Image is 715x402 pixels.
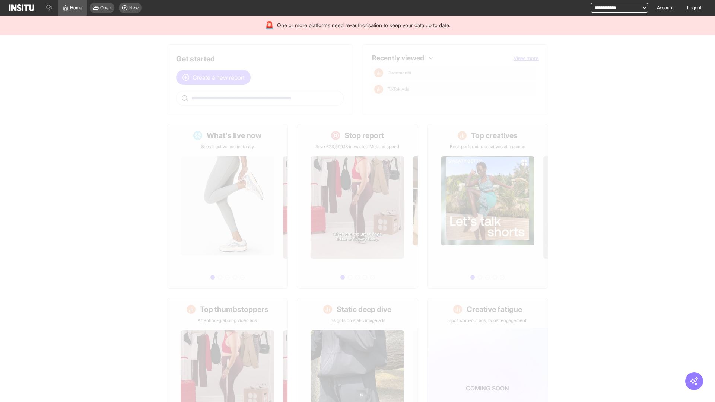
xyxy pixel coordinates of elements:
[277,22,450,29] span: One or more platforms need re-authorisation to keep your data up to date.
[129,5,139,11] span: New
[100,5,111,11] span: Open
[70,5,82,11] span: Home
[9,4,34,11] img: Logo
[265,20,274,31] div: 🚨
